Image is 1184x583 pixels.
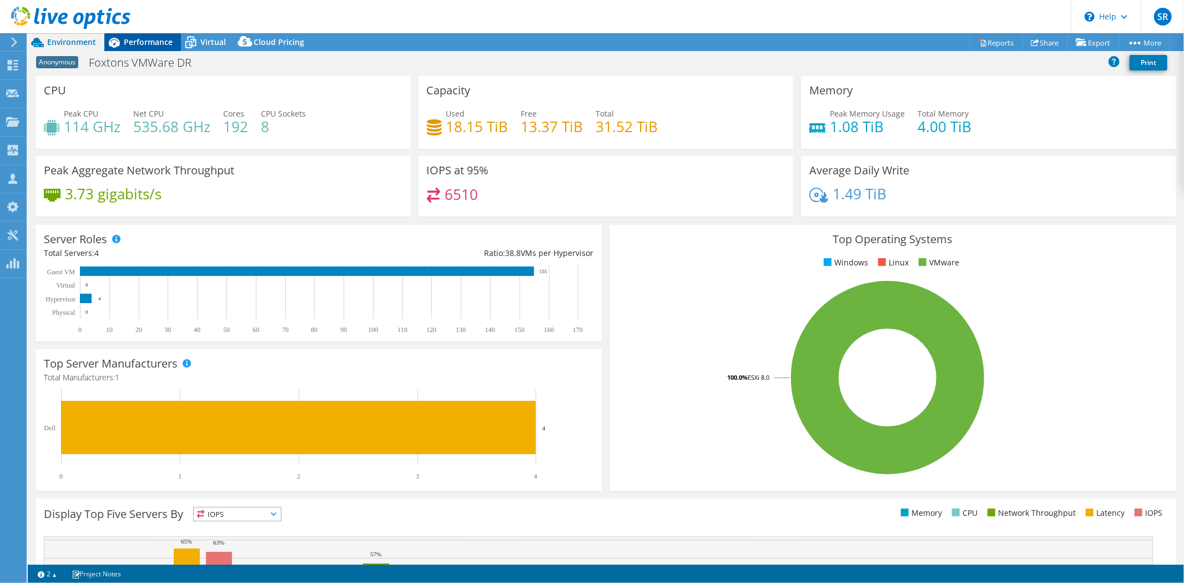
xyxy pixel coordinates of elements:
[64,108,98,119] span: Peak CPU
[319,247,593,259] div: Ratio: VMs per Hypervisor
[94,248,99,258] span: 4
[875,257,909,269] li: Linux
[254,37,304,47] span: Cloud Pricing
[1154,8,1172,26] span: SR
[1085,12,1095,22] svg: \n
[809,84,853,97] h3: Memory
[515,326,525,334] text: 150
[44,371,593,384] h4: Total Manufacturers:
[181,538,192,545] text: 65%
[427,84,471,97] h3: Capacity
[370,551,381,557] text: 57%
[830,120,905,133] h4: 1.08 TiB
[44,247,319,259] div: Total Servers:
[521,120,583,133] h4: 13.37 TiB
[46,295,75,303] text: Hypervisor
[416,473,419,480] text: 3
[98,296,101,301] text: 4
[505,248,521,258] span: 38.8
[194,326,200,334] text: 40
[85,309,88,315] text: 0
[368,326,378,334] text: 100
[57,282,75,289] text: Virtual
[809,164,909,177] h3: Average Daily Write
[446,120,508,133] h4: 18.15 TiB
[85,282,88,288] text: 0
[44,358,178,370] h3: Top Server Manufacturers
[261,108,306,119] span: CPU Sockets
[1118,34,1170,51] a: More
[748,373,769,381] tspan: ESXi 8.0
[223,120,248,133] h4: 192
[164,326,171,334] text: 30
[1132,507,1162,519] li: IOPS
[426,326,436,334] text: 120
[78,326,82,334] text: 0
[596,108,614,119] span: Total
[44,164,234,177] h3: Peak Aggregate Network Throughput
[918,120,971,133] h4: 4.00 TiB
[821,257,868,269] li: Windows
[618,233,1167,245] h3: Top Operating Systems
[916,257,959,269] li: VMware
[727,373,748,381] tspan: 100.0%
[194,507,281,521] span: IOPS
[44,233,107,245] h3: Server Roles
[456,326,466,334] text: 130
[36,56,78,68] span: Anonymous
[596,120,658,133] h4: 31.52 TiB
[985,507,1076,519] li: Network Throughput
[485,326,495,334] text: 140
[133,108,164,119] span: Net CPU
[340,326,347,334] text: 90
[427,164,489,177] h3: IOPS at 95%
[830,108,905,119] span: Peak Memory Usage
[84,57,209,69] h1: Foxtons VMWare DR
[970,34,1023,51] a: Reports
[1067,34,1119,51] a: Export
[540,269,547,274] text: 155
[297,473,300,480] text: 2
[30,567,64,581] a: 2
[445,188,478,200] h4: 6510
[261,120,306,133] h4: 8
[534,473,537,480] text: 4
[200,37,226,47] span: Virtual
[1130,55,1167,71] a: Print
[135,326,142,334] text: 20
[115,372,119,383] span: 1
[898,507,942,519] li: Memory
[521,108,537,119] span: Free
[311,326,318,334] text: 80
[833,188,886,200] h4: 1.49 TiB
[282,326,289,334] text: 70
[64,120,120,133] h4: 114 GHz
[133,120,210,133] h4: 535.68 GHz
[253,326,259,334] text: 60
[178,473,182,480] text: 1
[59,473,63,480] text: 0
[52,309,75,316] text: Physical
[65,188,162,200] h4: 3.73 gigabits/s
[1022,34,1068,51] a: Share
[918,108,969,119] span: Total Memory
[44,84,66,97] h3: CPU
[544,326,554,334] text: 160
[949,507,978,519] li: CPU
[47,268,75,276] text: Guest VM
[397,326,407,334] text: 110
[44,424,56,432] text: Dell
[1083,507,1125,519] li: Latency
[213,539,224,546] text: 63%
[446,108,465,119] span: Used
[223,326,230,334] text: 50
[47,37,96,47] span: Environment
[64,567,129,581] a: Project Notes
[106,326,113,334] text: 10
[542,425,546,431] text: 4
[223,108,244,119] span: Cores
[124,37,173,47] span: Performance
[573,326,583,334] text: 170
